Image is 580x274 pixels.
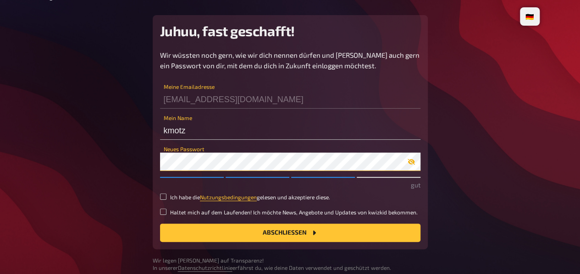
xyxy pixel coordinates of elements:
a: Datenschutzrichtlinie [178,264,232,271]
p: Wir wüssten noch gern, wie wir dich nennen dürfen und [PERSON_NAME] auch gern ein Passwort von di... [160,50,420,71]
p: gut [160,180,420,190]
small: Haltet mich auf dem Laufenden! Ich möchte News, Angebote und Updates von kwizkid bekommen. [170,208,418,216]
input: Meine Emailadresse [160,90,420,109]
button: Abschließen [160,224,420,242]
a: Nutzungsbedingungen [200,194,257,200]
small: Ich habe die gelesen und akzeptiere diese. [170,193,330,201]
small: Wir legen [PERSON_NAME] auf Transparenz! In unserer erfährst du, wie deine Daten verwendet und ge... [153,257,428,272]
li: 🇩🇪 [522,9,538,24]
input: Mein Name [160,121,420,140]
h2: Juhuu, fast geschafft! [160,22,420,39]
